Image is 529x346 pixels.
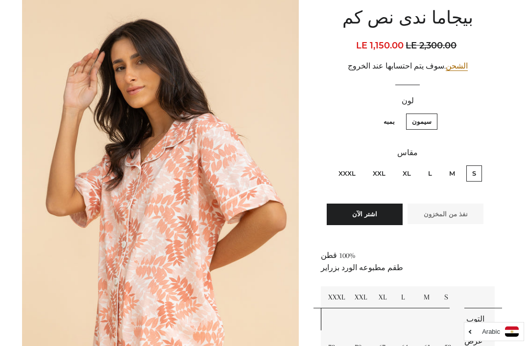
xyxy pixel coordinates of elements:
label: بمبه [378,114,401,130]
td: XXL [347,286,371,308]
span: نفذ من المخزون [424,210,468,218]
label: S [466,165,482,182]
label: XXL [367,165,391,182]
span: LE 2,300.00 [406,39,459,52]
td: XL [371,286,394,308]
td: L [394,286,416,308]
td: S [437,286,457,308]
a: الشحن [446,62,468,71]
label: L [422,165,438,182]
div: .سوف يتم احتسابها عند الخروج [321,60,495,72]
i: Arabic [482,328,500,335]
span: LE 1,150.00 [356,40,404,51]
label: XL [397,165,417,182]
td: M [416,286,437,308]
label: XXXL [333,165,361,182]
a: Arabic [469,326,519,337]
label: مقاس [321,147,495,159]
button: نفذ من المخزون [408,204,483,224]
h1: بيجاما ندى نص كم [321,7,495,31]
button: اشتر الآن [327,204,403,225]
td: XXXL [321,286,347,308]
td: التوب [457,308,495,330]
label: M [443,165,461,182]
label: لون [321,95,495,107]
label: سيمون [406,114,437,130]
